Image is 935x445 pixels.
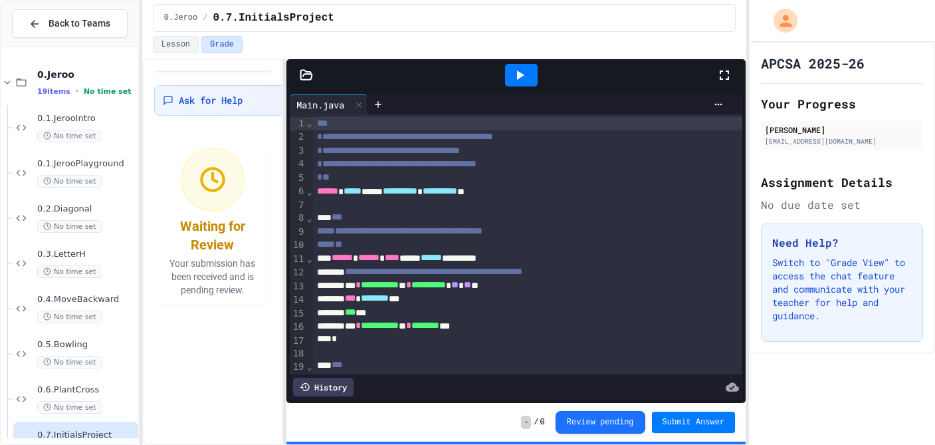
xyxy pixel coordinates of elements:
[761,173,923,192] h2: Assignment Details
[290,266,306,279] div: 12
[37,339,136,351] span: 0.5.Bowling
[37,311,102,323] span: No time set
[663,417,725,428] span: Submit Answer
[761,94,923,113] h2: Your Progress
[76,86,78,96] span: •
[290,253,306,266] div: 11
[290,293,306,307] div: 14
[290,225,306,239] div: 9
[37,204,136,215] span: 0.2.Diagonal
[37,430,136,441] span: 0.7.InitialsProject
[293,378,354,396] div: History
[290,280,306,293] div: 13
[37,249,136,260] span: 0.3.LetterH
[761,54,865,73] h1: APCSA 2025-26
[290,185,306,198] div: 6
[306,253,313,264] span: Fold line
[201,36,243,53] button: Grade
[37,175,102,188] span: No time set
[290,130,306,144] div: 2
[290,158,306,171] div: 4
[37,87,70,96] span: 19 items
[556,411,645,434] button: Review pending
[306,118,313,128] span: Fold line
[290,212,306,225] div: 8
[164,13,197,23] span: 0.Jeroo
[37,384,136,396] span: 0.6.PlantCross
[290,335,306,348] div: 17
[179,94,243,107] span: Ask for Help
[306,213,313,223] span: Fold line
[765,124,919,136] div: [PERSON_NAME]
[765,136,919,146] div: [EMAIL_ADDRESS][DOMAIN_NAME]
[290,361,306,374] div: 19
[521,416,531,429] span: -
[12,9,128,38] button: Back to Teams
[290,117,306,130] div: 1
[290,321,306,334] div: 16
[290,374,306,387] div: 20
[203,13,207,23] span: /
[290,307,306,321] div: 15
[540,417,545,428] span: 0
[290,144,306,158] div: 3
[534,417,538,428] span: /
[772,235,912,251] h3: Need Help?
[760,5,801,36] div: My Account
[162,257,263,297] p: Your submission has been received and is pending review.
[37,401,102,414] span: No time set
[153,36,199,53] button: Lesson
[37,294,136,305] span: 0.4.MoveBackward
[37,220,102,233] span: No time set
[84,87,132,96] span: No time set
[37,158,136,170] span: 0.1.JerooPlayground
[37,69,136,80] span: 0.Jeroo
[37,356,102,369] span: No time set
[49,17,110,31] span: Back to Teams
[306,186,313,197] span: Fold line
[290,199,306,212] div: 7
[306,361,313,372] span: Fold line
[290,172,306,185] div: 5
[772,256,912,323] p: Switch to "Grade View" to access the chat feature and communicate with your teacher for help and ...
[761,197,923,213] div: No due date set
[213,10,334,26] span: 0.7.InitialsProject
[652,412,736,433] button: Submit Answer
[290,94,367,114] div: Main.java
[290,98,351,112] div: Main.java
[290,239,306,252] div: 10
[37,130,102,142] span: No time set
[290,347,306,361] div: 18
[37,265,102,278] span: No time set
[162,217,263,254] div: Waiting for Review
[37,113,136,124] span: 0.1.JerooIntro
